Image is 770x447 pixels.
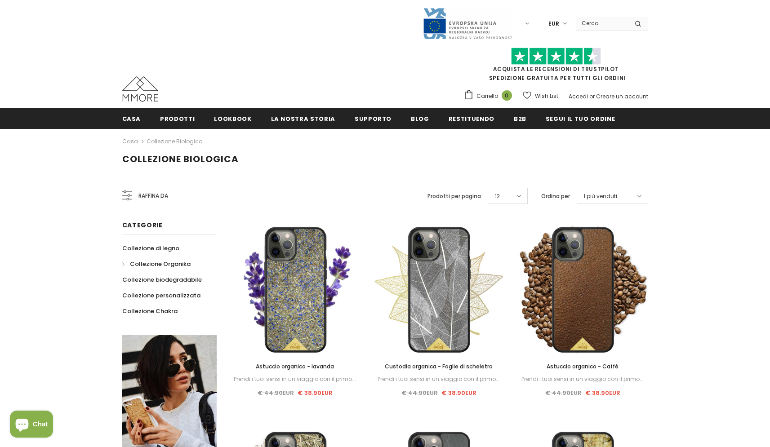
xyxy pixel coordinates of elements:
[122,291,200,300] span: Collezione personalizzata
[160,108,195,128] a: Prodotti
[449,115,494,123] span: Restituendo
[122,244,179,252] span: Collezione di legno
[546,115,615,123] span: Segui il tuo ordine
[523,88,558,104] a: Wish List
[502,90,512,101] span: 0
[214,108,251,128] a: Lookbook
[7,411,56,440] inbox-online-store-chat: Shopify online store chat
[385,363,493,370] span: Custodia organica - Foglie di scheletro
[476,92,498,101] span: Carrello
[122,288,200,303] a: Collezione personalizzata
[147,137,203,145] a: Collezione biologica
[548,19,559,28] span: EUR
[441,389,476,397] span: € 38.90EUR
[495,192,500,201] span: 12
[122,221,163,230] span: Categorie
[355,115,392,123] span: supporto
[230,374,361,384] div: Prendi i tuoi sensi in un viaggio con il primo...
[122,136,138,147] a: Casa
[122,272,202,288] a: Collezione biodegradabile
[160,115,195,123] span: Prodotti
[271,108,335,128] a: La nostra storia
[423,19,512,27] a: Javni Razpis
[423,7,512,40] img: Javni Razpis
[535,92,558,101] span: Wish List
[427,192,481,201] label: Prodotti per pagina
[401,389,438,397] span: € 44.90EUR
[589,93,595,100] span: or
[374,374,504,384] div: Prendi i tuoi sensi in un viaggio con il primo...
[449,108,494,128] a: Restituendo
[569,93,588,100] a: Accedi
[411,115,429,123] span: Blog
[122,108,141,128] a: Casa
[585,389,620,397] span: € 38.90EUR
[298,389,333,397] span: € 38.90EUR
[464,89,516,103] a: Carrello 0
[511,48,601,65] img: Fidati di Pilot Stars
[541,192,570,201] label: Ordina per
[122,240,179,256] a: Collezione di legno
[514,115,526,123] span: B2B
[576,17,628,30] input: Search Site
[122,303,178,319] a: Collezione Chakra
[464,52,648,82] span: SPEDIZIONE GRATUITA PER TUTTI GLI ORDINI
[547,363,619,370] span: Astuccio organico - Caffè
[122,275,202,284] span: Collezione biodegradabile
[122,307,178,315] span: Collezione Chakra
[517,362,648,372] a: Astuccio organico - Caffè
[122,115,141,123] span: Casa
[517,374,648,384] div: Prendi i tuoi sensi in un viaggio con il primo...
[545,389,582,397] span: € 44.90EUR
[584,192,617,201] span: I più venduti
[596,93,648,100] a: Creare un account
[214,115,251,123] span: Lookbook
[230,362,361,372] a: Astuccio organico - lavanda
[122,153,239,165] span: Collezione biologica
[355,108,392,128] a: supporto
[258,389,294,397] span: € 44.90EUR
[256,363,334,370] span: Astuccio organico - lavanda
[411,108,429,128] a: Blog
[514,108,526,128] a: B2B
[130,260,191,268] span: Collezione Organika
[493,65,619,73] a: Acquista le recensioni di TrustPilot
[122,76,158,102] img: Casi MMORE
[374,362,504,372] a: Custodia organica - Foglie di scheletro
[138,191,168,201] span: Raffina da
[546,108,615,128] a: Segui il tuo ordine
[122,256,191,272] a: Collezione Organika
[271,115,335,123] span: La nostra storia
